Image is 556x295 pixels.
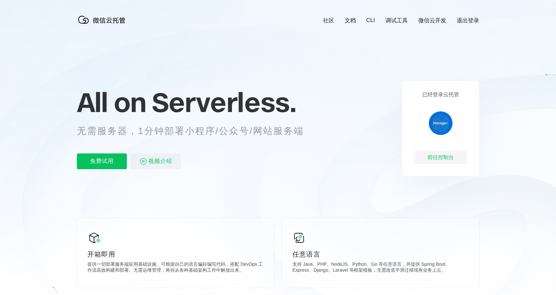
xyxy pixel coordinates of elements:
a: 微信云开发 [418,17,446,24]
p: 支持 Java、PHP、NodeJS、Python、Go 等任意语言，并提供 Spring Boot、Express、Django、Laravel 等框架模板，无需改造平滑迁移现有业务上云。 [292,261,469,275]
div: 前往控制台 [414,151,467,164]
a: CLI [366,17,375,24]
a: 调试工具 [385,17,408,24]
p: 任意语言 [292,250,469,259]
span: Serverless. [152,86,296,119]
a: 社区 [323,17,334,24]
p: 提供一切部署服务端应用基础设施，可根据自己的语言偏好编写代码，搭配 DevOps 工作流高效构建和部署。无需运维管理，将你从各种基础架构工作中解放出来。 [87,261,264,275]
img: video_play.svg [139,157,147,165]
p: 无需服务器，1分钟部署小程序/公众号/网站服务端 [77,125,316,138]
p: 已经登录云托管 [422,91,459,98]
a: 文档 [345,17,356,24]
p: 开箱即用 [87,250,264,259]
a: 退出登录 [457,17,479,24]
span: All on [77,86,146,119]
img: 微信云托管 [77,13,129,26]
p: 免费试用 [77,153,127,169]
span: 视频介绍 [149,153,172,169]
a: 微信云托管 [77,22,129,27]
